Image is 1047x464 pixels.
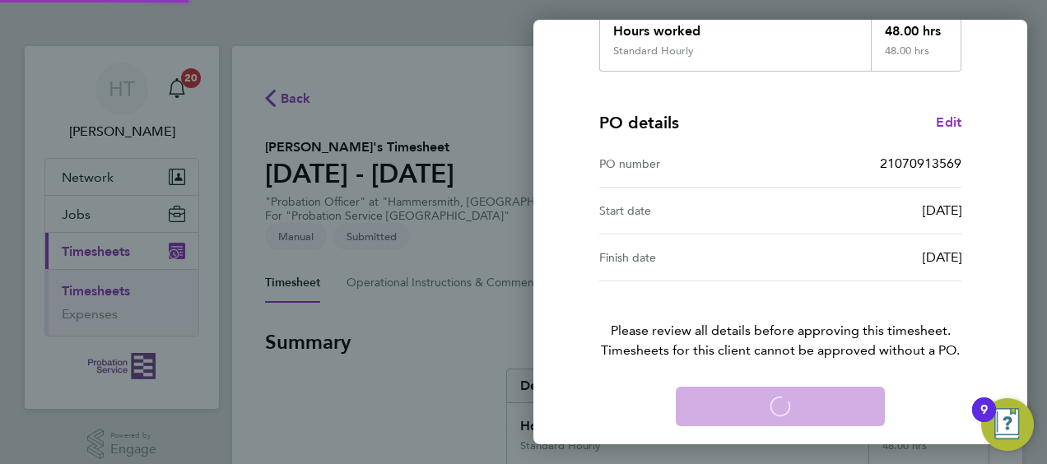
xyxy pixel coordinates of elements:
[599,201,780,220] div: Start date
[780,201,961,220] div: [DATE]
[579,281,981,360] p: Please review all details before approving this timesheet.
[599,154,780,174] div: PO number
[579,341,981,360] span: Timesheets for this client cannot be approved without a PO.
[599,248,780,267] div: Finish date
[880,155,961,171] span: 21070913569
[780,248,961,267] div: [DATE]
[599,111,679,134] h4: PO details
[613,44,694,58] div: Standard Hourly
[936,113,961,132] a: Edit
[980,410,988,431] div: 9
[981,398,1034,451] button: Open Resource Center, 9 new notifications
[871,44,961,71] div: 48.00 hrs
[871,8,961,44] div: 48.00 hrs
[600,8,871,44] div: Hours worked
[936,114,961,130] span: Edit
